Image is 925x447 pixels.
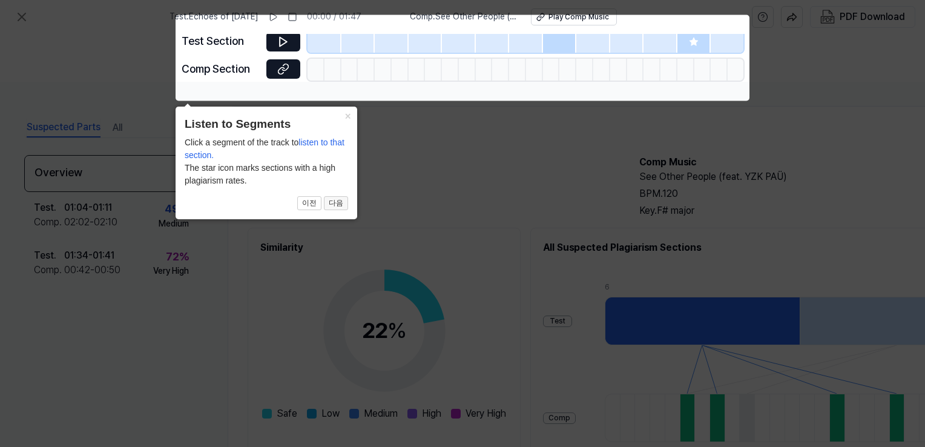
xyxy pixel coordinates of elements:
header: Listen to Segments [185,116,348,133]
div: Test Section [182,33,259,50]
div: Click a segment of the track to The star icon marks sections with a high plagiarism rates. [185,136,348,187]
button: 이전 [297,196,321,211]
button: 다음 [324,196,348,211]
button: Close [338,107,357,124]
span: listen to that section. [185,137,344,160]
div: Comp Section [182,61,259,78]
